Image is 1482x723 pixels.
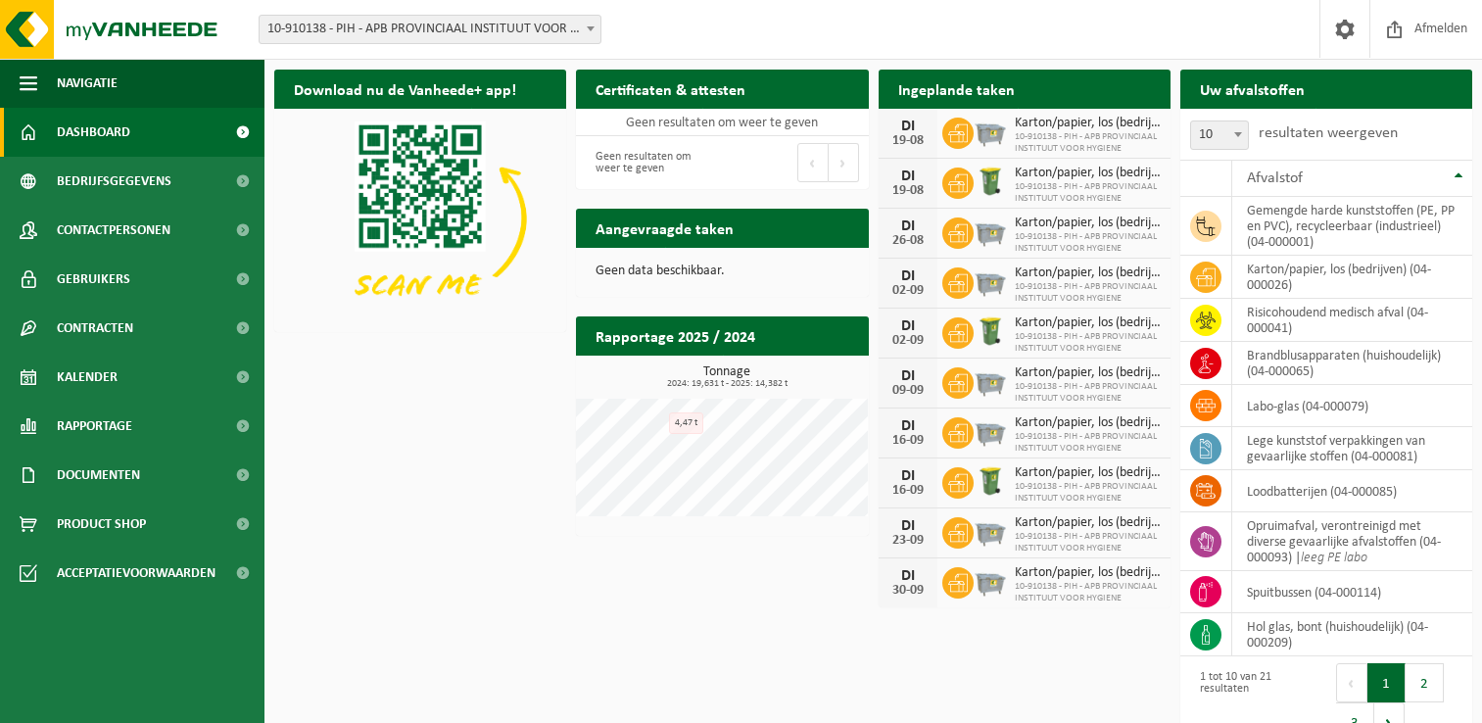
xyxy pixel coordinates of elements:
span: 10-910138 - PIH - APB PROVINCIAAL INSTITUUT VOOR HYGIENE [1015,281,1161,305]
span: Karton/papier, los (bedrijven) [1015,415,1161,431]
div: 23-09 [888,534,928,548]
span: Karton/papier, los (bedrijven) [1015,166,1161,181]
h2: Certificaten & attesten [576,70,765,108]
img: WB-2500-GAL-GY-01 [974,514,1007,548]
span: Rapportage [57,402,132,451]
div: DI [888,418,928,434]
span: 10-910138 - PIH - APB PROVINCIAAL INSTITUUT VOOR HYGIENE [1015,581,1161,604]
span: 10-910138 - PIH - APB PROVINCIAAL INSTITUUT VOOR HYGIENE [1015,431,1161,455]
a: Bekijk rapportage [723,355,867,394]
span: 10-910138 - PIH - APB PROVINCIAAL INSTITUUT VOOR HYGIENE [1015,481,1161,505]
span: 10-910138 - PIH - APB PROVINCIAAL INSTITUUT VOOR HYGIENE [1015,331,1161,355]
div: 02-09 [888,284,928,298]
img: Download de VHEPlus App [274,109,566,328]
button: 1 [1367,663,1406,702]
div: DI [888,468,928,484]
span: 10-910138 - PIH - APB PROVINCIAAL INSTITUUT VOOR HYGIENE - ANTWERPEN [259,15,601,44]
label: resultaten weergeven [1259,125,1398,141]
div: 19-08 [888,184,928,198]
h2: Ingeplande taken [879,70,1034,108]
span: Karton/papier, los (bedrijven) [1015,216,1161,231]
h3: Tonnage [586,365,868,389]
button: 2 [1406,663,1444,702]
span: 2024: 19,631 t - 2025: 14,382 t [586,379,868,389]
span: Documenten [57,451,140,500]
span: Karton/papier, los (bedrijven) [1015,565,1161,581]
td: spuitbussen (04-000114) [1232,571,1472,613]
img: WB-2500-GAL-GY-01 [974,414,1007,448]
img: WB-2500-GAL-GY-01 [974,265,1007,298]
td: Geen resultaten om weer te geven [576,109,868,136]
div: 19-08 [888,134,928,148]
td: loodbatterijen (04-000085) [1232,470,1472,512]
div: 16-09 [888,484,928,498]
td: lege kunststof verpakkingen van gevaarlijke stoffen (04-000081) [1232,427,1472,470]
div: 30-09 [888,584,928,598]
div: 26-08 [888,234,928,248]
div: 09-09 [888,384,928,398]
h2: Aangevraagde taken [576,209,753,247]
div: DI [888,318,928,334]
span: 10 [1190,120,1249,150]
span: Karton/papier, los (bedrijven) [1015,265,1161,281]
div: 02-09 [888,334,928,348]
td: hol glas, bont (huishoudelijk) (04-000209) [1232,613,1472,656]
i: leeg PE labo [1301,551,1367,565]
img: WB-0240-HPE-GN-50 [974,314,1007,348]
button: Next [829,143,859,182]
span: 10-910138 - PIH - APB PROVINCIAAL INSTITUUT VOOR HYGIENE [1015,531,1161,554]
td: brandblusapparaten (huishoudelijk) (04-000065) [1232,342,1472,385]
div: 4,47 t [669,412,703,434]
span: Karton/papier, los (bedrijven) [1015,465,1161,481]
img: WB-0240-HPE-GN-50 [974,464,1007,498]
img: WB-2500-GAL-GY-01 [974,115,1007,148]
h2: Uw afvalstoffen [1180,70,1324,108]
div: DI [888,368,928,384]
p: Geen data beschikbaar. [596,265,848,278]
td: gemengde harde kunststoffen (PE, PP en PVC), recycleerbaar (industrieel) (04-000001) [1232,197,1472,256]
div: DI [888,268,928,284]
span: Kalender [57,353,118,402]
div: DI [888,119,928,134]
img: WB-0240-HPE-GN-50 [974,165,1007,198]
span: 10-910138 - PIH - APB PROVINCIAAL INSTITUUT VOOR HYGIENE [1015,181,1161,205]
span: Karton/papier, los (bedrijven) [1015,315,1161,331]
h2: Download nu de Vanheede+ app! [274,70,536,108]
button: Previous [1336,663,1367,702]
div: DI [888,518,928,534]
span: Navigatie [57,59,118,108]
span: 10-910138 - PIH - APB PROVINCIAAL INSTITUUT VOOR HYGIENE [1015,131,1161,155]
span: 10-910138 - PIH - APB PROVINCIAAL INSTITUUT VOOR HYGIENE - ANTWERPEN [260,16,600,43]
span: Product Shop [57,500,146,549]
span: Contactpersonen [57,206,170,255]
td: risicohoudend medisch afval (04-000041) [1232,299,1472,342]
span: 10-910138 - PIH - APB PROVINCIAAL INSTITUUT VOOR HYGIENE [1015,381,1161,405]
span: Acceptatievoorwaarden [57,549,215,598]
span: Karton/papier, los (bedrijven) [1015,116,1161,131]
div: DI [888,218,928,234]
button: Previous [797,143,829,182]
span: Contracten [57,304,133,353]
h2: Rapportage 2025 / 2024 [576,316,775,355]
td: karton/papier, los (bedrijven) (04-000026) [1232,256,1472,299]
span: Afvalstof [1247,170,1303,186]
td: labo-glas (04-000079) [1232,385,1472,427]
img: WB-2500-GAL-GY-01 [974,364,1007,398]
span: Gebruikers [57,255,130,304]
span: Karton/papier, los (bedrijven) [1015,365,1161,381]
div: DI [888,568,928,584]
span: 10-910138 - PIH - APB PROVINCIAAL INSTITUUT VOOR HYGIENE [1015,231,1161,255]
div: DI [888,169,928,184]
div: Geen resultaten om weer te geven [586,141,712,184]
img: WB-2500-GAL-GY-01 [974,564,1007,598]
td: opruimafval, verontreinigd met diverse gevaarlijke afvalstoffen (04-000093) | [1232,512,1472,571]
div: 16-09 [888,434,928,448]
img: WB-2500-GAL-GY-01 [974,215,1007,248]
span: Bedrijfsgegevens [57,157,171,206]
span: Dashboard [57,108,130,157]
span: 10 [1191,121,1248,149]
span: Karton/papier, los (bedrijven) [1015,515,1161,531]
